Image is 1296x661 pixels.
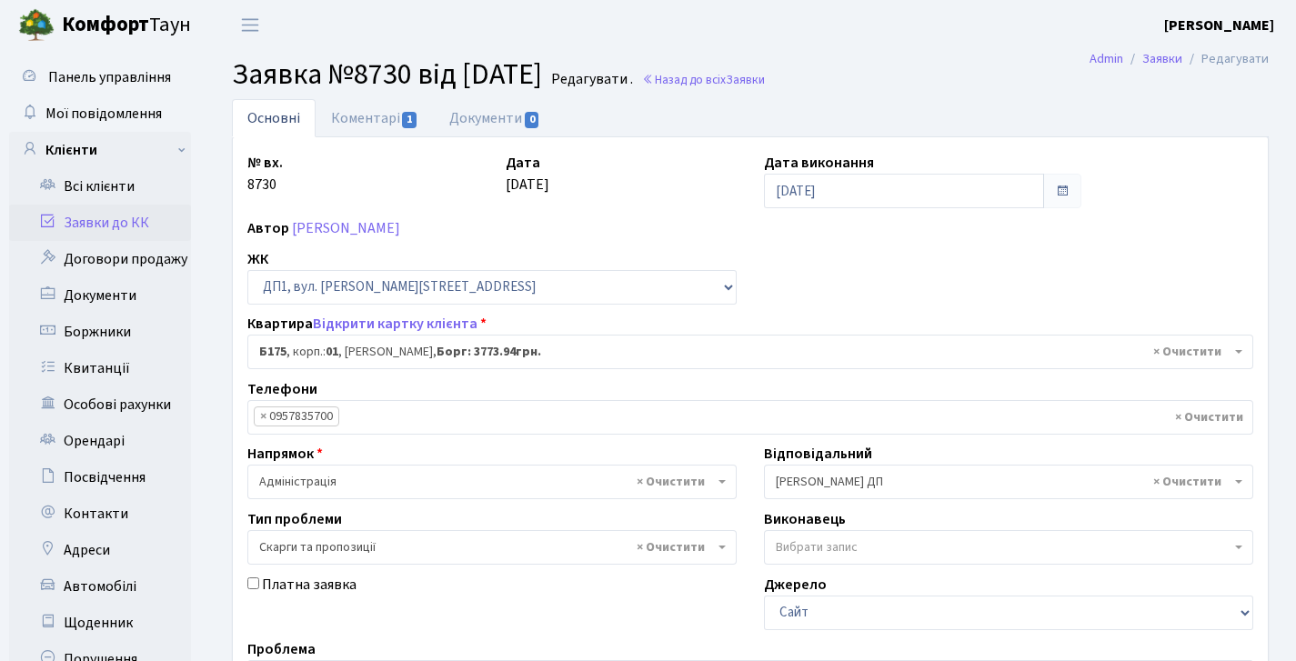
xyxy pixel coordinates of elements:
nav: breadcrumb [1062,40,1296,78]
a: Посвідчення [9,459,191,496]
a: Заявки до КК [9,205,191,241]
div: 8730 [234,152,492,208]
span: Видалити всі елементи [1153,343,1221,361]
span: Адміністрація [247,465,737,499]
span: 1 [402,112,417,128]
a: Договори продажу [9,241,191,277]
a: Квитанції [9,350,191,386]
a: Основні [232,99,316,137]
span: Видалити всі елементи [1153,473,1221,491]
a: Панель управління [9,59,191,95]
span: Заявка №8730 від [DATE] [232,54,542,95]
b: Борг: 3773.94грн. [437,343,541,361]
label: Квартира [247,313,487,335]
label: Виконавець [764,508,846,530]
label: Дата виконання [764,152,874,174]
a: [PERSON_NAME] [292,218,400,238]
span: Видалити всі елементи [637,473,705,491]
span: Сомова О.П. ДП [776,473,1231,491]
a: Документи [434,99,556,137]
span: <b>Б175</b>, корп.: <b>01</b>, Квачова Олена Вадимівна, <b>Борг: 3773.94грн.</b> [259,343,1231,361]
a: Відкрити картку клієнта [313,314,477,334]
span: Сомова О.П. ДП [764,465,1253,499]
span: Видалити всі елементи [637,538,705,556]
a: Заявки [1142,49,1182,68]
b: 01 [326,343,338,361]
span: Таун [62,10,191,41]
span: Мої повідомлення [45,104,162,124]
a: Особові рахунки [9,386,191,423]
span: 0 [525,112,539,128]
span: <b>Б175</b>, корп.: <b>01</b>, Квачова Олена Вадимівна, <b>Борг: 3773.94грн.</b> [247,335,1253,369]
a: Клієнти [9,132,191,168]
small: Редагувати . [548,71,633,88]
a: Адреси [9,532,191,568]
li: Редагувати [1182,49,1269,69]
span: Скарги та пропозиції [247,530,737,565]
li: 0957835700 [254,406,339,426]
span: Заявки [726,71,765,88]
a: Автомобілі [9,568,191,605]
span: × [260,407,266,426]
a: [PERSON_NAME] [1164,15,1274,36]
span: Скарги та пропозиції [259,538,714,556]
a: Мої повідомлення [9,95,191,132]
button: Переключити навігацію [227,10,273,40]
a: Назад до всіхЗаявки [642,71,765,88]
label: Тип проблеми [247,508,342,530]
img: logo.png [18,7,55,44]
span: Вибрати запис [776,538,858,556]
b: Б175 [259,343,286,361]
a: Орендарі [9,423,191,459]
label: Дата [506,152,540,174]
div: [DATE] [492,152,750,208]
a: Admin [1090,49,1123,68]
label: Джерело [764,574,827,596]
a: Щоденник [9,605,191,641]
a: Документи [9,277,191,314]
label: Напрямок [247,443,323,465]
label: Відповідальний [764,443,872,465]
span: Адміністрація [259,473,714,491]
b: Комфорт [62,10,149,39]
label: Автор [247,217,289,239]
label: Телефони [247,378,317,400]
b: [PERSON_NAME] [1164,15,1274,35]
span: Видалити всі елементи [1175,408,1243,426]
a: Коментарі [316,99,434,137]
label: Проблема [247,638,316,660]
a: Контакти [9,496,191,532]
label: Платна заявка [262,574,357,596]
span: Панель управління [48,67,171,87]
a: Всі клієнти [9,168,191,205]
label: № вх. [247,152,283,174]
label: ЖК [247,248,268,270]
a: Боржники [9,314,191,350]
